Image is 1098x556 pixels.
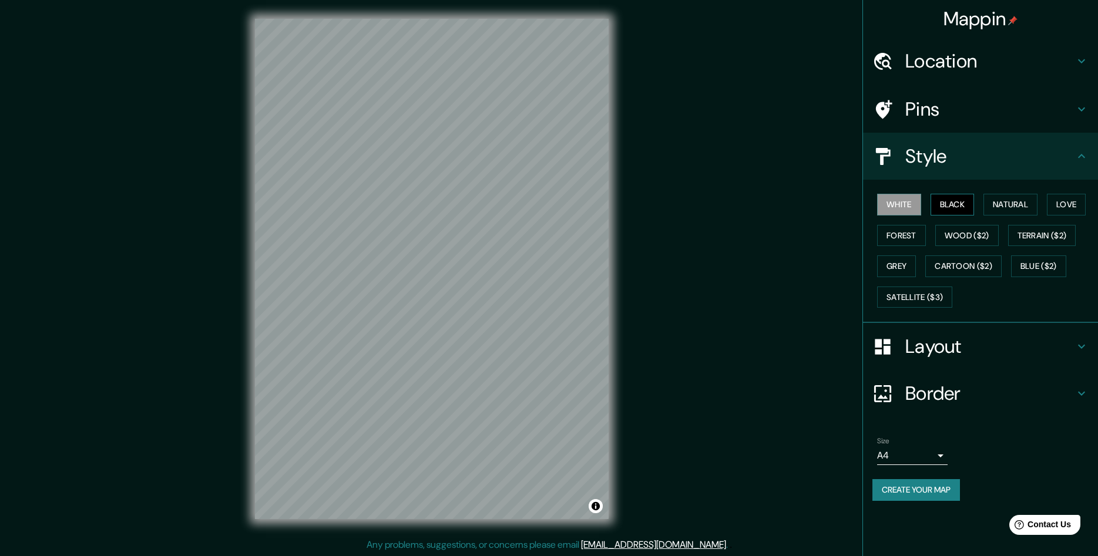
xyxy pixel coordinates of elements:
[1011,255,1066,277] button: Blue ($2)
[983,194,1037,215] button: Natural
[728,538,730,552] div: .
[581,538,726,551] a: [EMAIL_ADDRESS][DOMAIN_NAME]
[931,194,975,215] button: Black
[877,225,926,247] button: Forest
[367,538,728,552] p: Any problems, suggestions, or concerns please email .
[935,225,999,247] button: Wood ($2)
[905,335,1075,358] h4: Layout
[905,382,1075,405] h4: Border
[863,38,1098,85] div: Location
[877,255,916,277] button: Grey
[905,144,1075,168] h4: Style
[730,538,732,552] div: .
[943,7,1018,31] h4: Mappin
[872,479,960,501] button: Create your map
[877,194,921,215] button: White
[877,446,948,465] div: A4
[877,436,889,446] label: Size
[905,49,1075,73] h4: Location
[255,19,609,519] canvas: Map
[863,370,1098,417] div: Border
[1008,16,1018,25] img: pin-icon.png
[1008,225,1076,247] button: Terrain ($2)
[877,287,952,308] button: Satellite ($3)
[925,255,1002,277] button: Cartoon ($2)
[1047,194,1086,215] button: Love
[863,86,1098,133] div: Pins
[589,499,603,513] button: Toggle attribution
[993,510,1085,543] iframe: Help widget launcher
[863,133,1098,180] div: Style
[905,97,1075,121] h4: Pins
[863,323,1098,370] div: Layout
